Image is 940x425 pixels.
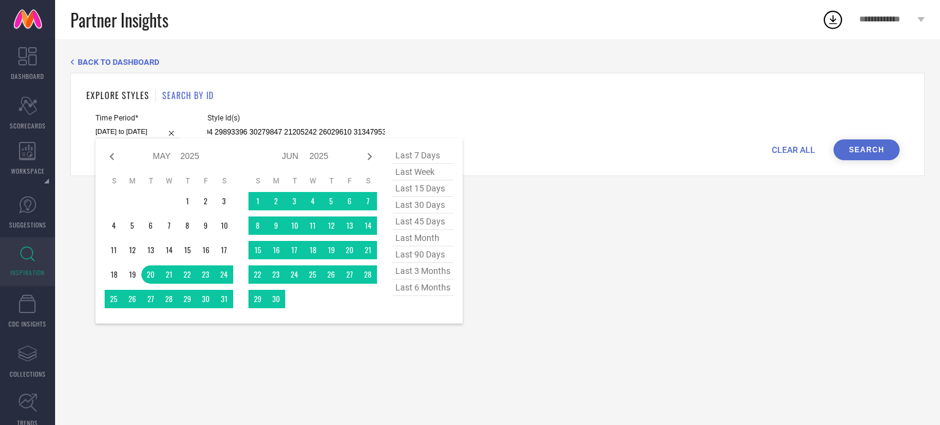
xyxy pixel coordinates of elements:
[248,192,267,210] td: Sun Jun 01 2025
[304,216,322,235] td: Wed Jun 11 2025
[322,176,340,186] th: Thursday
[359,265,377,284] td: Sat Jun 28 2025
[123,176,141,186] th: Monday
[340,216,359,235] td: Fri Jun 13 2025
[123,290,141,308] td: Mon May 26 2025
[9,220,47,229] span: SUGGESTIONS
[207,114,385,122] span: Style Id(s)
[304,241,322,259] td: Wed Jun 18 2025
[141,176,160,186] th: Tuesday
[304,265,322,284] td: Wed Jun 25 2025
[359,192,377,210] td: Sat Jun 07 2025
[359,216,377,235] td: Sat Jun 14 2025
[160,241,178,259] td: Wed May 14 2025
[105,149,119,164] div: Previous month
[70,57,925,67] div: Back TO Dashboard
[105,241,123,259] td: Sun May 11 2025
[160,216,178,235] td: Wed May 07 2025
[267,290,285,308] td: Mon Jun 30 2025
[196,176,215,186] th: Friday
[10,268,45,277] span: INSPIRATION
[392,197,453,213] span: last 30 days
[392,230,453,246] span: last month
[322,241,340,259] td: Thu Jun 19 2025
[141,216,160,235] td: Tue May 06 2025
[95,125,180,138] input: Select time period
[78,57,159,67] span: BACK TO DASHBOARD
[196,241,215,259] td: Fri May 16 2025
[178,192,196,210] td: Thu May 01 2025
[123,216,141,235] td: Mon May 05 2025
[248,290,267,308] td: Sun Jun 29 2025
[392,263,453,279] span: last 3 months
[340,265,359,284] td: Fri Jun 27 2025
[196,290,215,308] td: Fri May 30 2025
[285,241,304,259] td: Tue Jun 17 2025
[267,265,285,284] td: Mon Jun 23 2025
[196,192,215,210] td: Fri May 02 2025
[196,216,215,235] td: Fri May 09 2025
[215,241,233,259] td: Sat May 17 2025
[248,176,267,186] th: Sunday
[359,241,377,259] td: Sat Jun 21 2025
[162,89,214,102] h1: SEARCH BY ID
[215,265,233,284] td: Sat May 24 2025
[207,125,385,139] input: Enter comma separated style ids e.g. 12345, 67890
[285,216,304,235] td: Tue Jun 10 2025
[123,241,141,259] td: Mon May 12 2025
[267,216,285,235] td: Mon Jun 09 2025
[340,241,359,259] td: Fri Jun 20 2025
[267,176,285,186] th: Monday
[141,241,160,259] td: Tue May 13 2025
[178,176,196,186] th: Thursday
[178,290,196,308] td: Thu May 29 2025
[359,176,377,186] th: Saturday
[95,114,180,122] span: Time Period*
[340,192,359,210] td: Fri Jun 06 2025
[392,213,453,230] span: last 45 days
[86,89,149,102] h1: EXPLORE STYLES
[160,265,178,284] td: Wed May 21 2025
[267,241,285,259] td: Mon Jun 16 2025
[392,246,453,263] span: last 90 days
[834,139,900,160] button: Search
[362,149,377,164] div: Next month
[340,176,359,186] th: Friday
[822,9,844,31] div: Open download list
[178,216,196,235] td: Thu May 08 2025
[322,216,340,235] td: Thu Jun 12 2025
[160,176,178,186] th: Wednesday
[392,164,453,180] span: last week
[392,180,453,197] span: last 15 days
[196,265,215,284] td: Fri May 23 2025
[11,72,44,81] span: DASHBOARD
[141,290,160,308] td: Tue May 27 2025
[215,192,233,210] td: Sat May 03 2025
[248,216,267,235] td: Sun Jun 08 2025
[322,265,340,284] td: Thu Jun 26 2025
[105,176,123,186] th: Sunday
[160,290,178,308] td: Wed May 28 2025
[178,265,196,284] td: Thu May 22 2025
[105,290,123,308] td: Sun May 25 2025
[304,176,322,186] th: Wednesday
[248,265,267,284] td: Sun Jun 22 2025
[10,369,46,379] span: COLLECTIONS
[772,145,815,155] span: CLEAR ALL
[105,216,123,235] td: Sun May 04 2025
[322,192,340,210] td: Thu Jun 05 2025
[248,241,267,259] td: Sun Jun 15 2025
[11,166,45,176] span: WORKSPACE
[285,176,304,186] th: Tuesday
[285,192,304,210] td: Tue Jun 03 2025
[304,192,322,210] td: Wed Jun 04 2025
[10,121,46,130] span: SCORECARDS
[285,265,304,284] td: Tue Jun 24 2025
[215,216,233,235] td: Sat May 10 2025
[105,265,123,284] td: Sun May 18 2025
[141,265,160,284] td: Tue May 20 2025
[215,290,233,308] td: Sat May 31 2025
[9,319,47,328] span: CDC INSIGHTS
[178,241,196,259] td: Thu May 15 2025
[123,265,141,284] td: Mon May 19 2025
